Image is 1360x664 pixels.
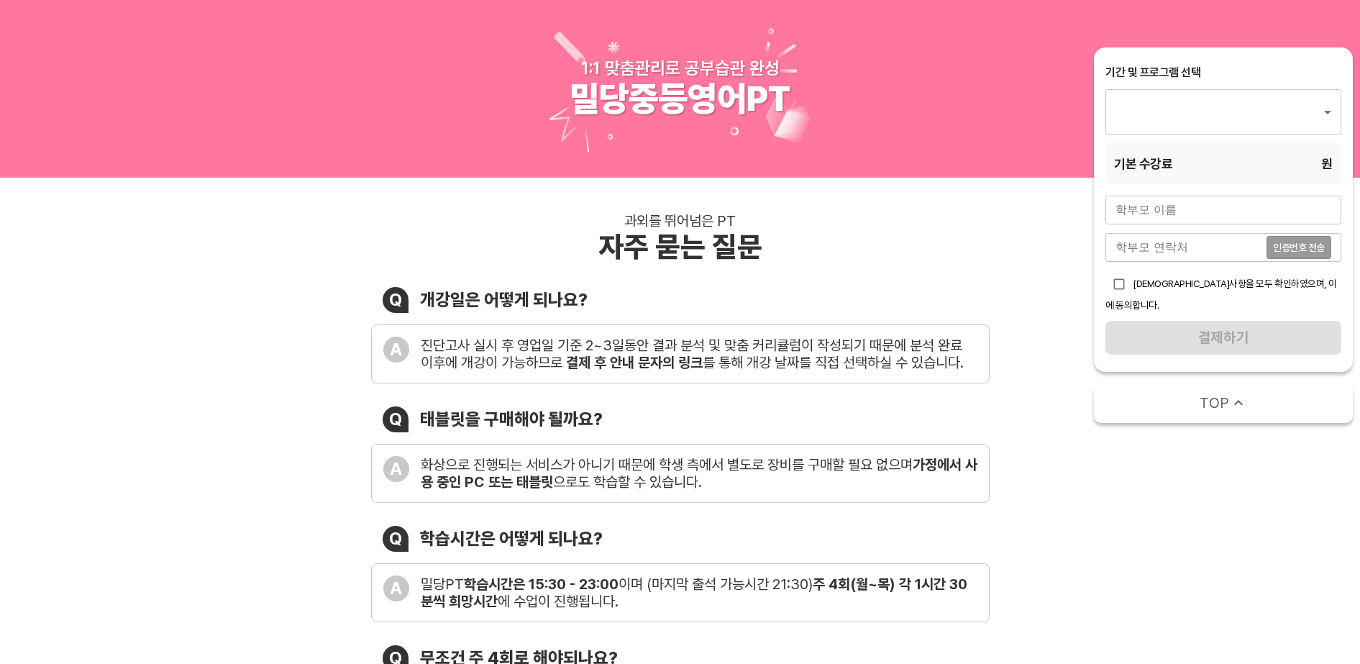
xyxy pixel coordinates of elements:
div: 기간 및 프로그램 선택 [1105,65,1341,81]
b: 주 4회(월~목) 각 1시간 30분씩 희망시간 [421,576,967,610]
div: A [383,576,409,601]
span: 원 [1321,155,1333,173]
div: Q [383,406,409,432]
div: 개강일은 어떻게 되나요? [420,289,588,310]
input: 학부모 연락처를 입력해주세요 [1105,233,1267,262]
div: 태블릿을 구매해야 될까요? [420,409,603,429]
div: A [383,337,409,363]
span: [DEMOGRAPHIC_DATA]사항을 모두 확인하였으며, 이에 동의합니다. [1105,278,1337,311]
div: 밀당중등영어PT [570,78,790,120]
div: 화상으로 진행되는 서비스가 아니기 때문에 학생 측에서 별도로 장비를 구매할 필요 없으며 으로도 학습할 수 있습니다. [421,456,977,491]
div: ​ [1105,89,1341,134]
b: 가정에서 사용 중인 PC 또는 태블릿 [421,456,977,491]
div: Q [383,526,409,552]
button: TOP [1094,383,1353,423]
div: 진단고사 실시 후 영업일 기준 2~3일동안 결과 분석 및 맞춤 커리큘럼이 작성되기 때문에 분석 완료 이후에 개강이 가능하므로 를 통해 개강 날짜를 직접 선택하실 수 있습니다. [421,337,977,371]
input: 학부모 이름을 입력해주세요 [1105,196,1341,224]
b: 결제 후 안내 문자의 링크 [566,354,703,371]
b: 학습시간은 15:30 - 23:00 [464,576,619,593]
div: 학습시간은 어떻게 되나요? [420,528,603,549]
div: A [383,456,409,482]
div: 과외를 뛰어넘은 PT [624,212,736,229]
span: TOP [1200,393,1229,413]
div: 1:1 맞춤관리로 공부습관 완성 [581,58,780,78]
div: 밀당PT 이며 (마지막 출석 가능시간 21:30) 에 수업이 진행됩니다. [421,576,977,610]
span: 기본 수강료 [1114,155,1172,173]
div: Q [383,287,409,313]
div: 자주 묻는 질문 [598,229,762,264]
